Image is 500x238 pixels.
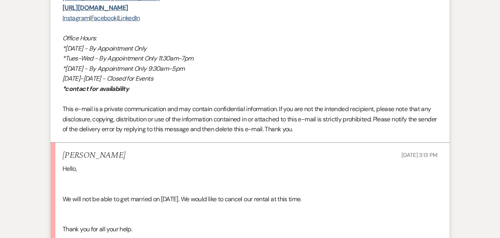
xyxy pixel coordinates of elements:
em: *contact for availability [62,85,129,93]
span: [DATE] 3:13 PM [402,151,437,159]
em: [DATE]-[DATE] - Closed for Events [62,74,153,83]
a: [URL][DOMAIN_NAME] [62,4,128,12]
a: Facebook [91,14,117,22]
em: Office Hours: [62,34,97,42]
a: LinkedIn [118,14,140,22]
span: This e-mail is a private communication and may contain confidential information. If you are not t... [62,105,437,133]
h5: [PERSON_NAME] [62,151,125,161]
em: *[DATE] - By Appointment Only 9:30am-5pm [62,64,184,73]
span: | [117,14,118,22]
em: *[DATE] - By Appointment Only [62,44,146,53]
em: *Tues-Wed - By Appointment Only 11:30am-7pm [62,54,193,62]
span: | [89,14,91,22]
a: Instagram [62,14,89,22]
